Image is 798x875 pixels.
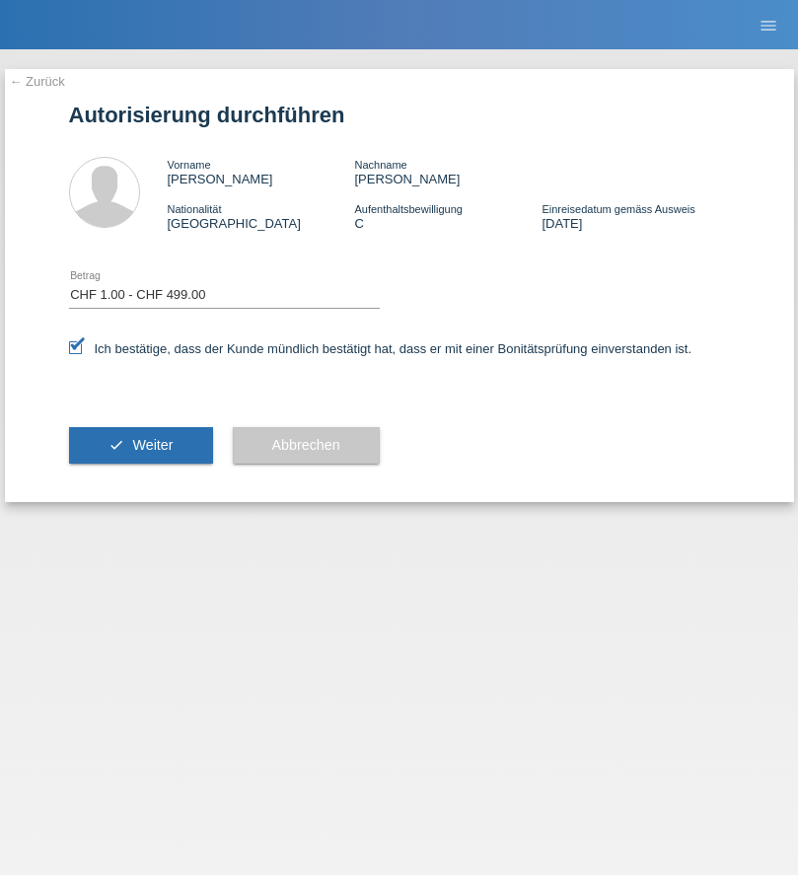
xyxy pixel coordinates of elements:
[354,201,542,231] div: C
[69,341,692,356] label: Ich bestätige, dass der Kunde mündlich bestätigt hat, dass er mit einer Bonitätsprüfung einversta...
[109,437,124,453] i: check
[69,103,730,127] h1: Autorisierung durchführen
[168,159,211,171] span: Vorname
[168,201,355,231] div: [GEOGRAPHIC_DATA]
[168,203,222,215] span: Nationalität
[354,203,462,215] span: Aufenthaltsbewilligung
[542,201,729,231] div: [DATE]
[132,437,173,453] span: Weiter
[542,203,694,215] span: Einreisedatum gemäss Ausweis
[233,427,380,465] button: Abbrechen
[10,74,65,89] a: ← Zurück
[69,427,213,465] button: check Weiter
[354,157,542,186] div: [PERSON_NAME]
[168,157,355,186] div: [PERSON_NAME]
[759,16,778,36] i: menu
[749,19,788,31] a: menu
[272,437,340,453] span: Abbrechen
[354,159,406,171] span: Nachname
